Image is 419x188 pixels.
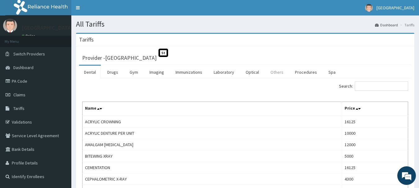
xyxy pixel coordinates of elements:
td: 16125 [342,162,408,173]
th: Price [342,102,408,116]
li: Tariffs [399,22,414,28]
a: Optical [241,66,264,79]
td: 16125 [342,116,408,128]
td: 4300 [342,173,408,185]
td: AMALGAM [MEDICAL_DATA] [82,139,342,151]
h3: Provider - [GEOGRAPHIC_DATA] [82,55,157,61]
td: CEPHALOMETRIC X-RAY [82,173,342,185]
a: Online [22,34,37,38]
img: User Image [365,4,373,12]
a: Immunizations [171,66,207,79]
a: Dashboard [375,22,398,28]
td: 10000 [342,128,408,139]
a: Gym [125,66,143,79]
a: Spa [323,66,341,79]
th: Name [82,102,342,116]
span: Dashboard [13,65,33,70]
td: ACRYLIC DENTURE PER UNIT [82,128,342,139]
td: ACRYLIC CROWNING [82,116,342,128]
span: Tariffs [13,106,25,111]
h3: Tariffs [79,37,94,42]
span: Switch Providers [13,51,45,57]
td: 5000 [342,151,408,162]
a: Procedures [290,66,322,79]
input: Search: [355,81,408,91]
td: 12000 [342,139,408,151]
img: User Image [3,19,17,33]
td: BITEWING XRAY [82,151,342,162]
span: [GEOGRAPHIC_DATA] [377,5,414,11]
a: Laboratory [209,66,239,79]
h1: All Tariffs [76,20,414,28]
td: CEMENTATION [82,162,342,173]
a: Others [265,66,288,79]
span: Claims [13,92,25,98]
label: Search: [339,81,408,91]
span: St [158,49,168,57]
a: Imaging [145,66,169,79]
a: Dental [79,66,101,79]
p: [GEOGRAPHIC_DATA] [22,25,73,31]
a: Drugs [102,66,123,79]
